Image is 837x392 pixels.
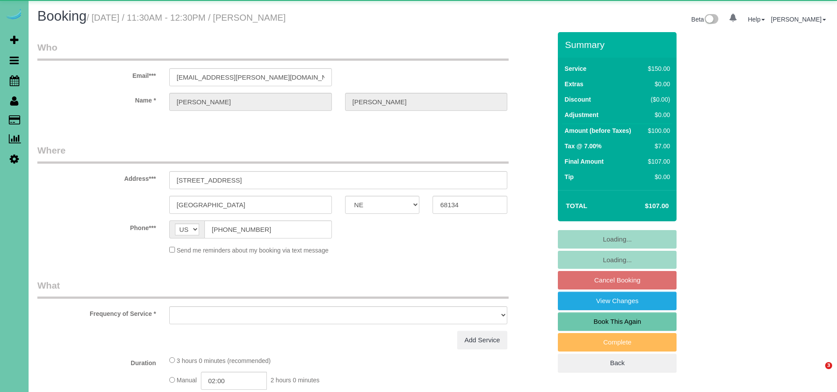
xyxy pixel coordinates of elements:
[748,16,765,23] a: Help
[87,13,286,22] small: / [DATE] / 11:30AM - 12:30PM / [PERSON_NAME]
[564,110,598,119] label: Adjustment
[644,126,670,135] div: $100.00
[37,279,509,299] legend: What
[270,377,319,384] span: 2 hours 0 minutes
[566,202,587,209] strong: Total
[644,157,670,166] div: $107.00
[564,80,583,88] label: Extras
[37,144,509,164] legend: Where
[564,95,591,104] label: Discount
[558,354,677,372] a: Back
[558,292,677,310] a: View Changes
[177,357,271,364] span: 3 hours 0 minutes (recommended)
[619,202,669,210] h4: $107.00
[37,8,87,24] span: Booking
[564,64,586,73] label: Service
[31,93,163,105] label: Name *
[771,16,826,23] a: [PERSON_NAME]
[31,355,163,367] label: Duration
[565,40,672,50] h3: Summary
[807,362,828,383] iframe: Intercom live chat
[37,41,509,61] legend: Who
[644,172,670,181] div: $0.00
[825,362,832,369] span: 3
[644,142,670,150] div: $7.00
[558,312,677,331] a: Book This Again
[644,80,670,88] div: $0.00
[457,331,508,349] a: Add Service
[564,126,631,135] label: Amount (before Taxes)
[644,95,670,104] div: ($0.00)
[5,9,23,21] img: Automaid Logo
[691,16,719,23] a: Beta
[177,247,329,254] span: Send me reminders about my booking via text message
[564,157,604,166] label: Final Amount
[704,14,718,26] img: New interface
[31,306,163,318] label: Frequency of Service *
[644,64,670,73] div: $150.00
[177,377,197,384] span: Manual
[564,142,601,150] label: Tax @ 7.00%
[644,110,670,119] div: $0.00
[564,172,574,181] label: Tip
